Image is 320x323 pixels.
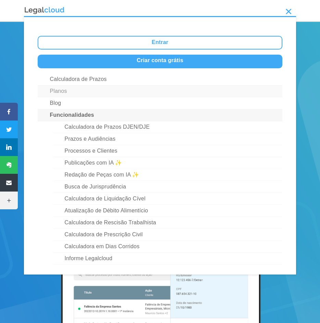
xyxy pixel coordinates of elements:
a: Busca de Jurisprudência [53,181,282,193]
a: Calculadora em Dias Corridos [53,241,282,253]
a: Blog [38,97,282,109]
a: Entrar [38,36,282,50]
a: Calculadora de Prazos [38,73,282,85]
a: Funcionalidades [38,109,282,121]
a: Prazos e Audiências [53,133,282,145]
a: Atualização de Débito Alimentício [53,205,282,217]
a: Calculadora de Prazos DJEN/DJE [53,121,282,133]
a: Publicações com IA ✨ [53,157,282,169]
a: Planos [38,85,282,97]
a: Calculadora de Liquidação Cível [53,193,282,205]
a: Informe Legalcloud [53,253,282,265]
a: Criar conta grátis [38,55,282,68]
a: Redação de Peças com IA ✨ [53,169,282,181]
img: Logo da Legalcloud [24,6,65,15]
a: Calculadora de Prescrição Civil [53,229,282,241]
a: Processos e Clientes [53,145,282,157]
a: Calculadora de Rescisão Trabalhista [53,217,282,229]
